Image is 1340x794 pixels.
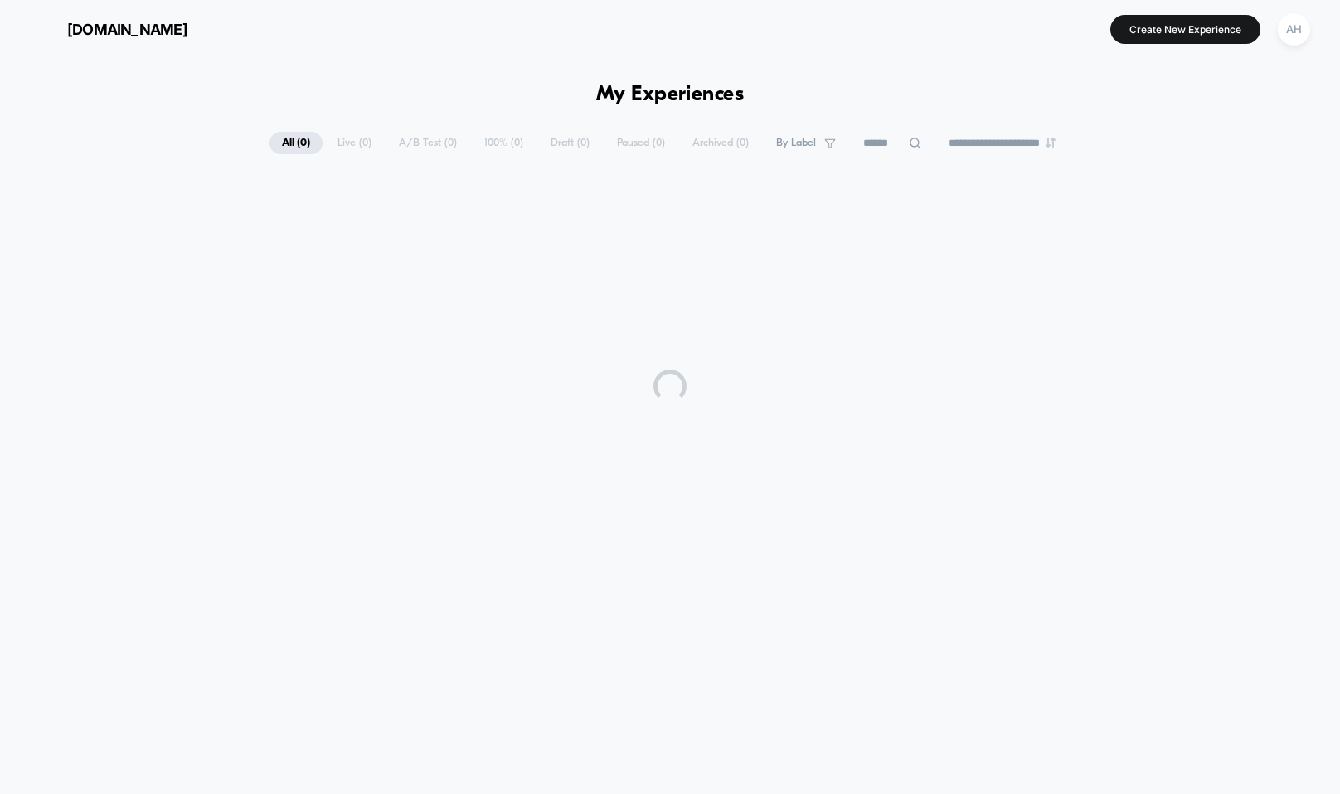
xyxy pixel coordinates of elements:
[1278,13,1310,46] div: AH
[1273,12,1315,46] button: AH
[776,137,816,149] span: By Label
[25,16,192,42] button: [DOMAIN_NAME]
[269,132,323,154] span: All ( 0 )
[596,83,745,107] h1: My Experiences
[1046,138,1056,148] img: end
[67,21,187,38] span: [DOMAIN_NAME]
[1110,15,1260,44] button: Create New Experience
